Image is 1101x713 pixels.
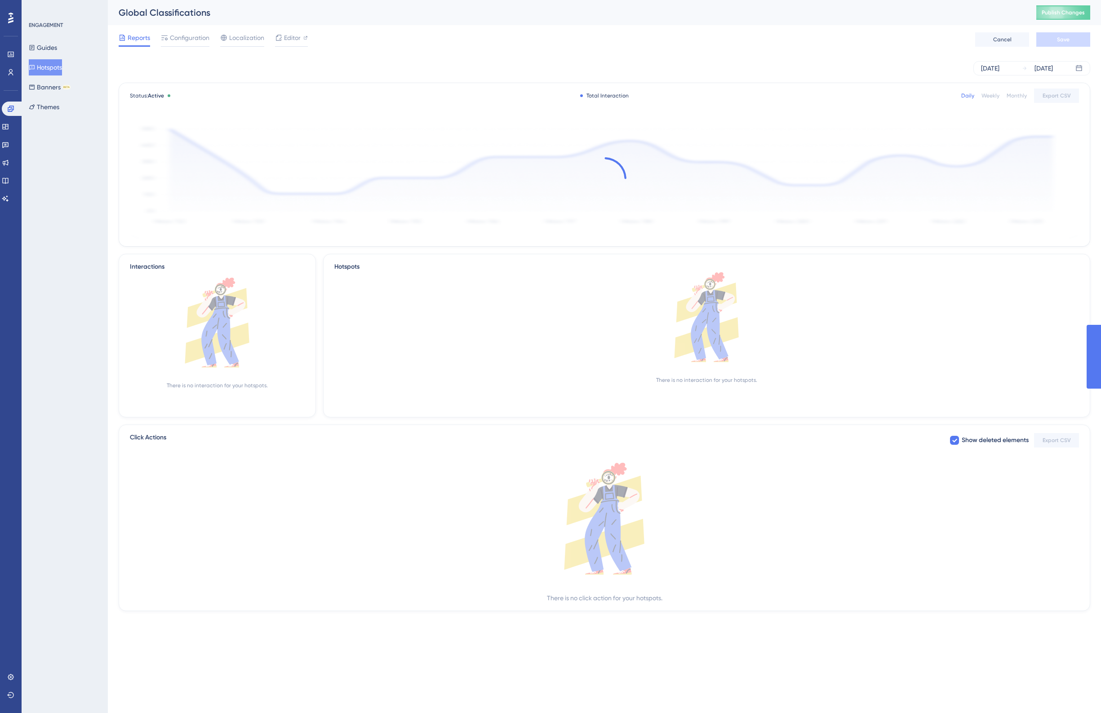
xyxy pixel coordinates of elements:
[981,92,999,99] div: Weekly
[130,261,164,272] div: Interactions
[975,32,1029,47] button: Cancel
[981,63,999,74] div: [DATE]
[334,261,1079,272] div: Hotspots
[961,92,974,99] div: Daily
[128,32,150,43] span: Reports
[1063,678,1090,704] iframe: UserGuiding AI Assistant Launcher
[284,32,301,43] span: Editor
[29,40,57,56] button: Guides
[1057,36,1070,43] span: Save
[148,93,164,99] span: Active
[1034,63,1053,74] div: [DATE]
[29,59,62,75] button: Hotspots
[1007,92,1027,99] div: Monthly
[29,99,59,115] button: Themes
[130,92,164,99] span: Status:
[1043,437,1071,444] span: Export CSV
[1042,9,1085,16] span: Publish Changes
[29,79,71,95] button: BannersBETA
[1034,89,1079,103] button: Export CSV
[962,435,1029,446] span: Show deleted elements
[29,22,63,29] div: ENGAGEMENT
[580,92,629,99] div: Total Interaction
[1036,32,1090,47] button: Save
[1034,433,1079,447] button: Export CSV
[119,6,1014,19] div: Global Classifications
[547,593,662,603] div: There is no click action for your hotspots.
[130,432,166,448] span: Click Actions
[62,85,71,89] div: BETA
[656,376,757,384] div: There is no interaction for your hotspots.
[229,32,264,43] span: Localization
[1043,92,1071,99] span: Export CSV
[167,382,268,389] div: There is no interaction for your hotspots.
[170,32,209,43] span: Configuration
[1036,5,1090,20] button: Publish Changes
[993,36,1012,43] span: Cancel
